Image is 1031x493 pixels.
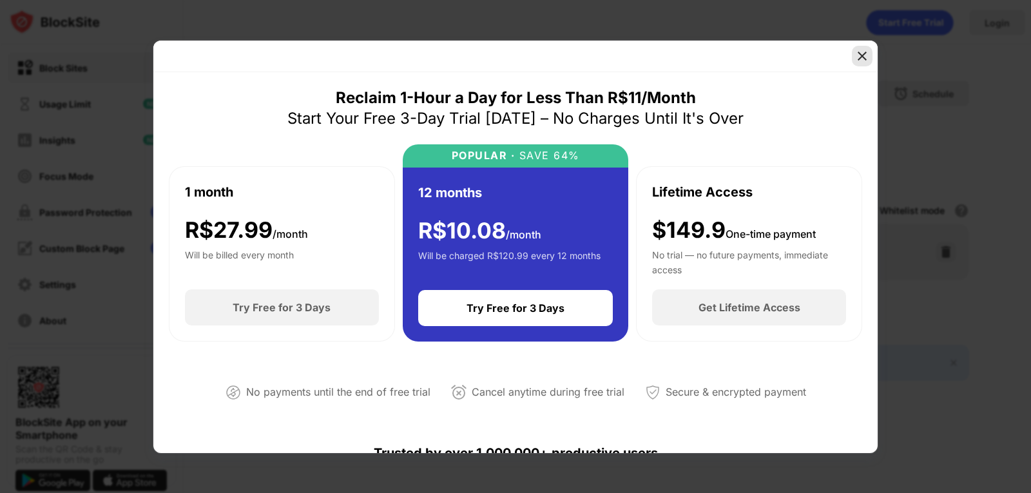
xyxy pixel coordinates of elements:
[506,228,541,241] span: /month
[336,88,696,108] div: Reclaim 1-Hour a Day for Less Than R$11/Month
[246,383,430,401] div: No payments until the end of free trial
[472,383,624,401] div: Cancel anytime during free trial
[452,150,515,162] div: POPULAR ·
[515,150,580,162] div: SAVE 64%
[185,182,233,202] div: 1 month
[185,248,294,274] div: Will be billed every month
[226,385,241,400] img: not-paying
[418,218,541,244] div: R$ 10.08
[418,183,482,202] div: 12 months
[699,301,800,314] div: Get Lifetime Access
[273,227,308,240] span: /month
[451,385,467,400] img: cancel-anytime
[726,227,816,240] span: One-time payment
[467,302,564,314] div: Try Free for 3 Days
[233,301,331,314] div: Try Free for 3 Days
[652,248,846,274] div: No trial — no future payments, immediate access
[666,383,806,401] div: Secure & encrypted payment
[652,217,816,244] div: $149.9
[185,217,308,244] div: R$ 27.99
[652,182,753,202] div: Lifetime Access
[287,108,744,129] div: Start Your Free 3-Day Trial [DATE] – No Charges Until It's Over
[169,422,862,484] div: Trusted by over 1,000,000+ productive users
[418,249,601,275] div: Will be charged R$120.99 every 12 months
[645,385,660,400] img: secured-payment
